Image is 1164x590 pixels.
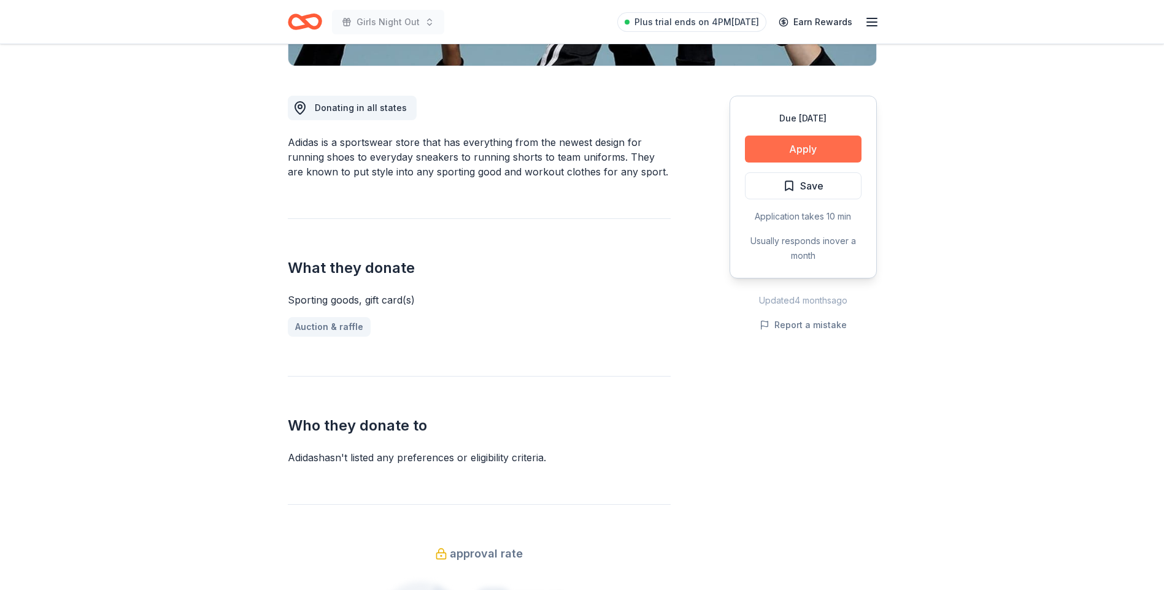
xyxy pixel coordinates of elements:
span: approval rate [450,544,523,564]
h2: What they donate [288,258,671,278]
button: Save [745,172,861,199]
button: Apply [745,136,861,163]
div: Application takes 10 min [745,209,861,224]
a: Plus trial ends on 4PM[DATE] [617,12,766,32]
div: Adidas hasn ' t listed any preferences or eligibility criteria. [288,450,671,465]
span: Donating in all states [315,102,407,113]
div: Usually responds in over a month [745,234,861,263]
div: Adidas is a sportswear store that has everything from the newest design for running shoes to ever... [288,135,671,179]
button: Report a mistake [760,318,847,332]
button: Girls Night Out [332,10,444,34]
a: Earn Rewards [771,11,860,33]
h2: Who they donate to [288,416,671,435]
div: Due [DATE] [745,111,861,126]
span: Girls Night Out [357,15,420,29]
div: Updated 4 months ago [730,293,877,308]
a: Home [288,7,322,36]
span: Plus trial ends on 4PM[DATE] [634,15,759,29]
span: Save [800,178,823,194]
div: Sporting goods, gift card(s) [288,293,671,307]
a: Auction & raffle [288,317,371,337]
